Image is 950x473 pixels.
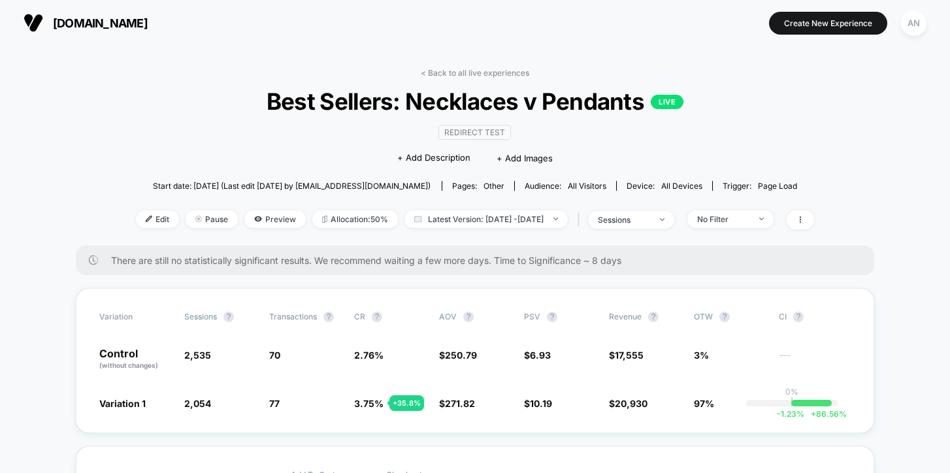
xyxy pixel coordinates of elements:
[804,409,847,419] span: 86.56 %
[463,312,474,322] button: ?
[244,210,306,228] span: Preview
[779,351,851,370] span: ---
[616,181,712,191] span: Device:
[146,216,152,222] img: edit
[901,10,926,36] div: AN
[648,312,659,322] button: ?
[609,398,647,409] span: $
[397,152,470,165] span: + Add Description
[414,216,421,222] img: calendar
[354,398,384,409] span: 3.75 %
[609,312,642,321] span: Revenue
[323,312,334,322] button: ?
[697,214,749,224] div: No Filter
[99,312,171,322] span: Variation
[184,350,211,361] span: 2,535
[389,395,424,411] div: + 35.8 %
[811,409,816,419] span: +
[354,350,384,361] span: 2.76 %
[547,312,557,322] button: ?
[438,125,511,140] span: Redirect Test
[524,398,552,409] span: $
[421,68,529,78] a: < Back to all live experiences
[312,210,398,228] span: Allocation: 50%
[99,361,158,369] span: (without changes)
[793,312,804,322] button: ?
[497,153,553,163] span: + Add Images
[791,397,793,406] p: |
[759,218,764,220] img: end
[530,398,552,409] span: 10.19
[99,398,146,409] span: Variation 1
[615,398,647,409] span: 20,930
[661,181,702,191] span: all devices
[694,398,714,409] span: 97%
[758,181,797,191] span: Page Load
[779,312,851,322] span: CI
[452,181,504,191] div: Pages:
[574,210,588,229] span: |
[269,350,280,361] span: 70
[598,215,650,225] div: sessions
[553,218,558,220] img: end
[354,312,365,321] span: CR
[651,95,683,109] p: LIVE
[53,16,148,30] span: [DOMAIN_NAME]
[723,181,797,191] div: Trigger:
[269,312,317,321] span: Transactions
[530,350,551,361] span: 6.93
[223,312,234,322] button: ?
[372,312,382,322] button: ?
[660,218,664,221] img: end
[568,181,606,191] span: All Visitors
[439,398,475,409] span: $
[439,312,457,321] span: AOV
[694,350,709,361] span: 3%
[615,350,644,361] span: 17,555
[404,210,568,228] span: Latest Version: [DATE] - [DATE]
[136,210,179,228] span: Edit
[524,312,540,321] span: PSV
[483,181,504,191] span: other
[153,181,431,191] span: Start date: [DATE] (Last edit [DATE] by [EMAIL_ADDRESS][DOMAIN_NAME])
[99,348,171,370] p: Control
[111,255,848,266] span: There are still no statistically significant results. We recommend waiting a few more days . Time...
[445,350,477,361] span: 250.79
[20,12,152,33] button: [DOMAIN_NAME]
[269,398,280,409] span: 77
[609,350,644,361] span: $
[719,312,730,322] button: ?
[184,398,211,409] span: 2,054
[186,210,238,228] span: Pause
[195,216,202,222] img: end
[524,350,551,361] span: $
[322,216,327,223] img: rebalance
[184,312,217,321] span: Sessions
[785,387,798,397] p: 0%
[445,398,475,409] span: 271.82
[769,12,887,35] button: Create New Experience
[24,13,43,33] img: Visually logo
[694,312,766,322] span: OTW
[897,10,930,37] button: AN
[525,181,606,191] div: Audience:
[777,409,804,419] span: -1.23 %
[170,88,780,115] span: Best Sellers: Necklaces v Pendants
[439,350,477,361] span: $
